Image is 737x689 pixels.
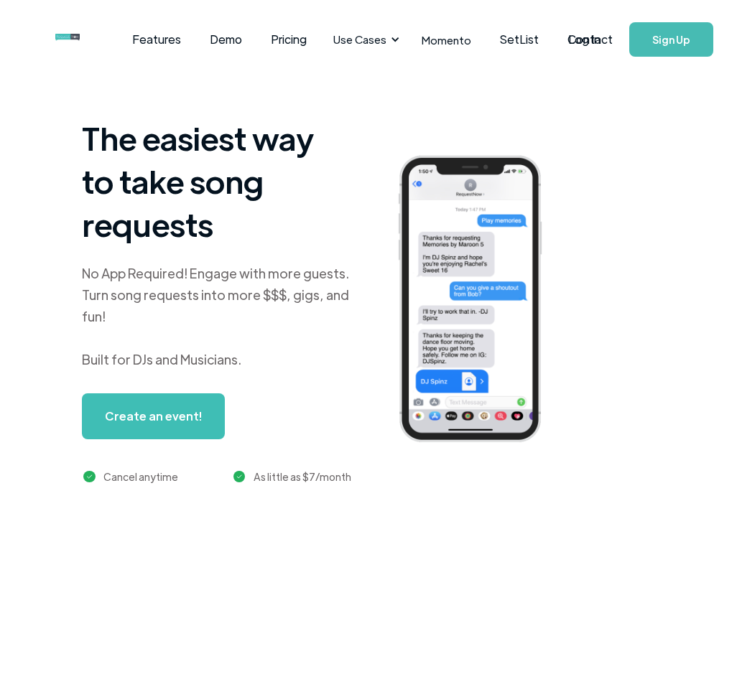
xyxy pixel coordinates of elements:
[82,393,225,439] a: Create an event!
[195,17,256,62] a: Demo
[55,34,106,41] img: requestnow logo
[554,14,615,65] a: Log In
[386,148,572,454] img: iphone screenshot
[254,468,351,485] div: As little as $7/month
[325,17,404,62] div: Use Cases
[256,17,321,62] a: Pricing
[333,32,386,47] div: Use Cases
[82,116,351,245] h1: The easiest way to take song requests
[407,19,486,61] a: Momento
[535,644,737,689] iframe: LiveChat chat widget
[629,22,713,57] a: Sign Up
[103,468,178,485] div: Cancel anytime
[233,471,246,483] img: green checkmark
[82,263,351,370] div: No App Required! Engage with more guests. Turn song requests into more $$$, gigs, and fun! Built ...
[118,17,195,62] a: Features
[486,17,553,62] a: SetList
[83,471,96,483] img: green checkmark
[55,25,82,54] a: home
